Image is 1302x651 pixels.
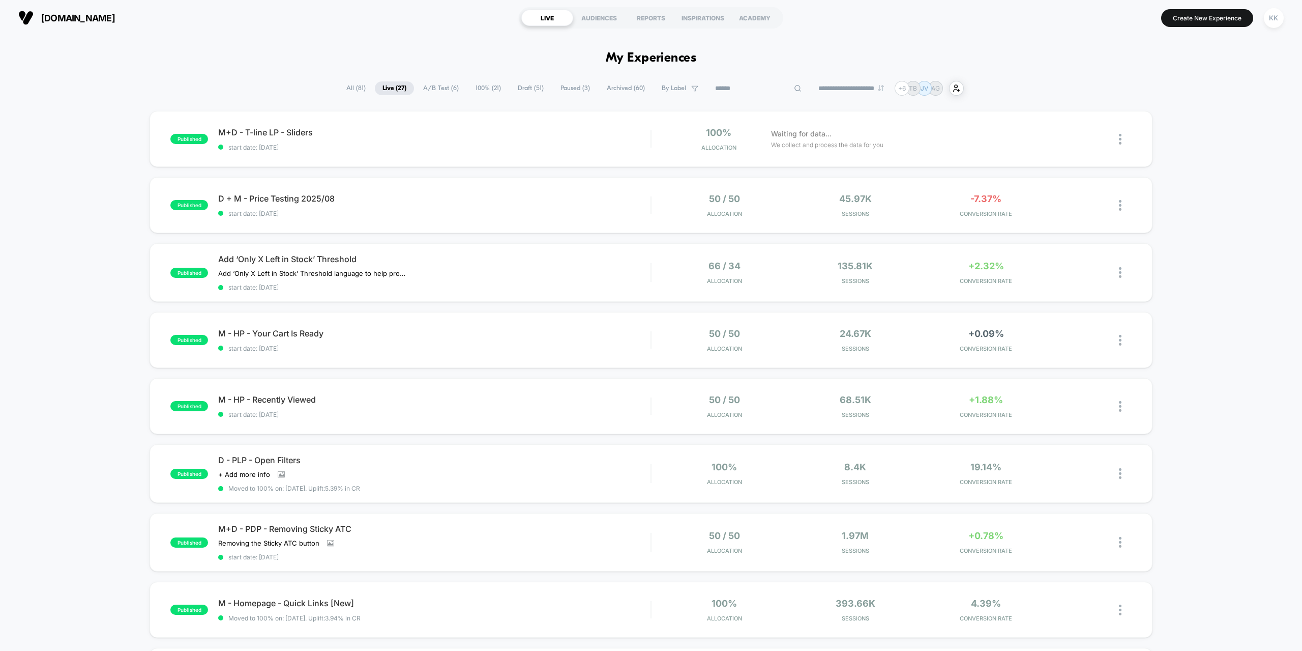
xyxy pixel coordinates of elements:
span: published [170,200,208,210]
span: CONVERSION RATE [923,277,1049,285]
span: D + M - Price Testing 2025/08 [218,193,650,204]
img: close [1119,537,1121,548]
span: + Add more info [218,470,270,478]
span: [DOMAIN_NAME] [41,13,115,23]
span: start date: [DATE] [218,411,650,418]
span: Sessions [792,615,918,622]
span: start date: [DATE] [218,553,650,561]
span: 135.81k [838,261,873,271]
span: M+D - T-line LP - Sliders [218,127,650,137]
span: Allocation [707,345,742,352]
button: Create New Experience [1161,9,1253,27]
span: 66 / 34 [708,261,741,271]
span: M - HP - Recently Viewed [218,394,650,405]
span: 100% [712,462,737,472]
span: Moved to 100% on: [DATE] . Uplift: 3.94% in CR [228,614,361,622]
span: 8.4k [844,462,866,472]
span: 24.67k [840,328,871,339]
span: By Label [662,84,686,92]
span: M - Homepage - Quick Links [New] [218,598,650,608]
button: [DOMAIN_NAME] [15,10,118,26]
span: 393.66k [836,598,875,609]
span: published [170,605,208,615]
span: 1.97M [842,530,869,541]
h1: My Experiences [606,51,697,66]
span: published [170,268,208,278]
span: 50 / 50 [709,530,740,541]
span: M - HP - Your Cart Is Ready [218,328,650,338]
span: Allocation [701,144,736,151]
span: start date: [DATE] [218,345,650,352]
span: Allocation [707,411,742,418]
span: published [170,134,208,144]
span: 4.39% [971,598,1001,609]
span: CONVERSION RATE [923,345,1049,352]
img: Visually logo [18,10,34,25]
p: AG [931,84,940,92]
button: KK [1261,8,1287,29]
span: start date: [DATE] [218,284,650,291]
span: Draft ( 51 ) [510,81,551,95]
img: close [1119,200,1121,211]
p: JV [921,84,928,92]
span: 50 / 50 [709,328,740,339]
span: Allocation [707,277,742,285]
span: Allocation [707,478,742,486]
span: Sessions [792,411,918,418]
span: Moved to 100% on: [DATE] . Uplift: 5.39% in CR [228,485,360,492]
span: Sessions [792,277,918,285]
span: Waiting for data... [771,128,832,139]
img: close [1119,605,1121,615]
img: close [1119,468,1121,479]
span: Sessions [792,210,918,217]
span: 100% ( 21 ) [468,81,509,95]
span: published [170,469,208,479]
p: TB [909,84,917,92]
span: CONVERSION RATE [923,411,1049,418]
img: end [878,85,884,91]
span: D - PLP - Open Filters [218,455,650,465]
div: REPORTS [625,10,677,26]
span: Add ‘Only X Left in Stock’ Threshold [218,254,650,264]
span: Paused ( 3 ) [553,81,598,95]
span: +1.88% [969,394,1003,405]
span: +0.78% [968,530,1003,541]
span: Allocation [707,615,742,622]
span: 19.14% [970,462,1001,472]
span: Sessions [792,345,918,352]
span: start date: [DATE] [218,210,650,217]
span: 100% [706,127,731,138]
div: ACADEMY [729,10,781,26]
span: Archived ( 60 ) [599,81,653,95]
span: published [170,401,208,411]
span: Add ‘Only X Left in Stock’ Threshold language to help promote urgency [218,269,407,277]
span: 50 / 50 [709,394,740,405]
span: published [170,537,208,548]
span: start date: [DATE] [218,144,650,151]
img: close [1119,134,1121,145]
span: Sessions [792,547,918,554]
span: CONVERSION RATE [923,478,1049,486]
span: CONVERSION RATE [923,210,1049,217]
div: AUDIENCES [573,10,625,26]
span: -7.37% [970,193,1001,204]
span: All ( 81 ) [339,81,373,95]
span: M+D - PDP - Removing Sticky ATC [218,524,650,534]
span: 68.51k [840,394,871,405]
span: CONVERSION RATE [923,547,1049,554]
span: 50 / 50 [709,193,740,204]
span: A/B Test ( 6 ) [416,81,466,95]
span: Allocation [707,547,742,554]
span: 100% [712,598,737,609]
span: +0.09% [968,328,1004,339]
span: Allocation [707,210,742,217]
div: LIVE [521,10,573,26]
span: Removing the Sticky ATC button [218,539,319,547]
span: Live ( 27 ) [375,81,414,95]
div: INSPIRATIONS [677,10,729,26]
div: + 6 [895,81,909,96]
img: close [1119,401,1121,412]
span: CONVERSION RATE [923,615,1049,622]
div: KK [1264,8,1284,28]
span: +2.32% [968,261,1004,271]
